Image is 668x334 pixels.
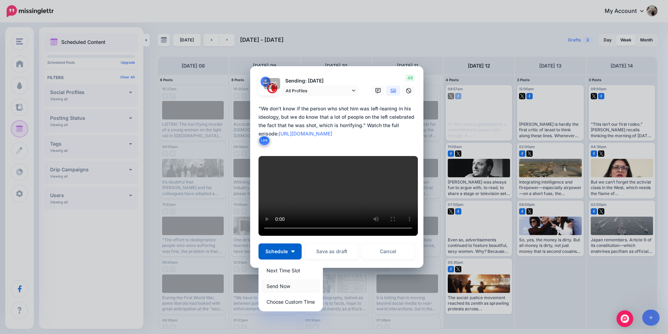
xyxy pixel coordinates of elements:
[282,77,359,85] p: Sending: [DATE]
[405,75,415,81] span: 49
[261,77,271,87] img: user_default_image.png
[259,135,270,146] button: Link
[617,310,633,327] div: Open Intercom Messenger
[291,250,295,253] img: arrow-down-white.png
[286,87,350,94] span: All Profiles
[362,243,415,259] a: Cancel
[282,86,359,96] a: All Profiles
[261,264,320,277] a: Next Time Slot
[259,261,323,311] div: Schedule
[259,104,419,138] div: "We don't know if the person who shot him was left-leaning in his ideology, but we do know that a...
[259,243,302,259] button: Schedule
[305,243,358,259] button: Save as draft
[261,295,320,309] a: Choose Custom Time
[265,249,288,254] span: Schedule
[261,279,320,293] a: Send Now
